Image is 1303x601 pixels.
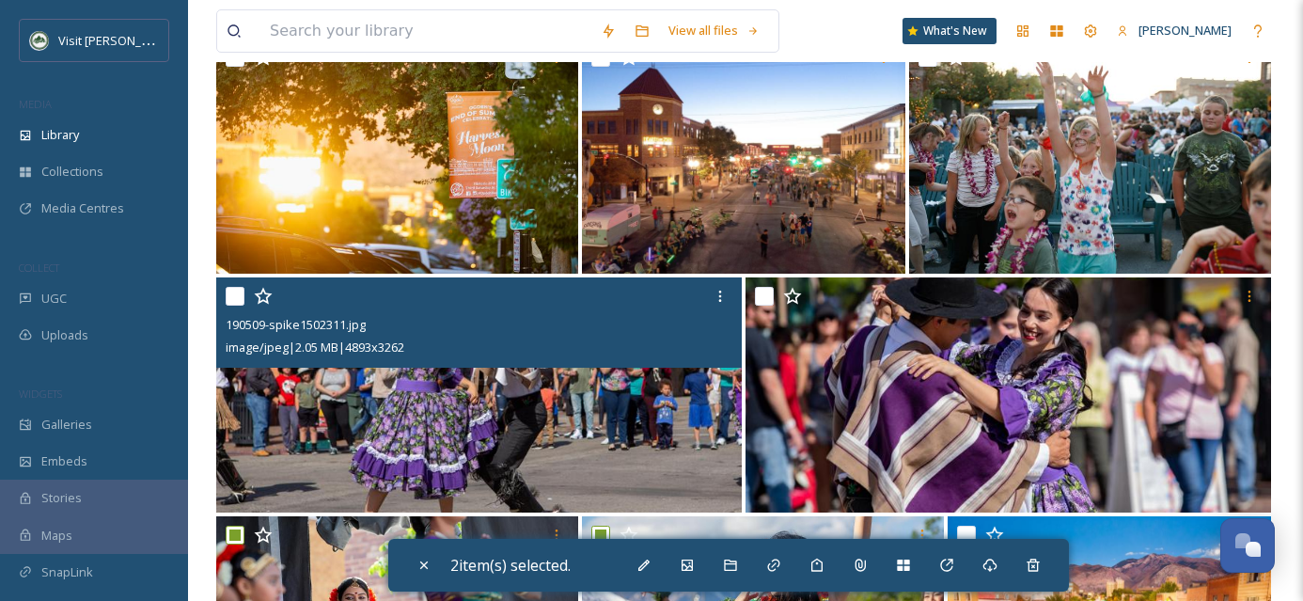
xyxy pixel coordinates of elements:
[19,261,59,275] span: COLLECT
[30,31,49,50] img: Unknown.png
[41,489,82,507] span: Stories
[226,339,404,356] span: image/jpeg | 2.05 MB | 4893 x 3262
[19,387,62,401] span: WIDGETS
[1220,518,1275,573] button: Open Chat
[216,277,742,513] img: 190509-spike1502311.jpg
[58,31,178,49] span: Visit [PERSON_NAME]
[450,555,571,576] span: 2 item(s) selected.
[41,416,92,434] span: Galleries
[41,199,124,217] span: Media Centres
[1107,12,1241,49] a: [PERSON_NAME]
[41,563,93,581] span: SnapLink
[903,18,997,44] a: What's New
[226,316,366,333] span: 190509-spike1502311.jpg
[260,10,591,52] input: Search your library
[216,39,578,274] img: harvest-moon-signage-24 (1).jpg
[41,290,67,308] span: UGC
[582,39,905,274] img: 180922-harvest-moon-1.jpg
[41,126,79,144] span: Library
[41,452,87,470] span: Embeds
[1138,22,1232,39] span: [PERSON_NAME]
[659,12,769,49] a: View all files
[41,527,72,545] span: Maps
[41,163,103,181] span: Collections
[909,39,1271,274] img: m2m 33.jpg
[19,97,52,111] span: MEDIA
[41,326,88,344] span: Uploads
[746,277,1271,513] img: 190509-spike1501774.jpg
